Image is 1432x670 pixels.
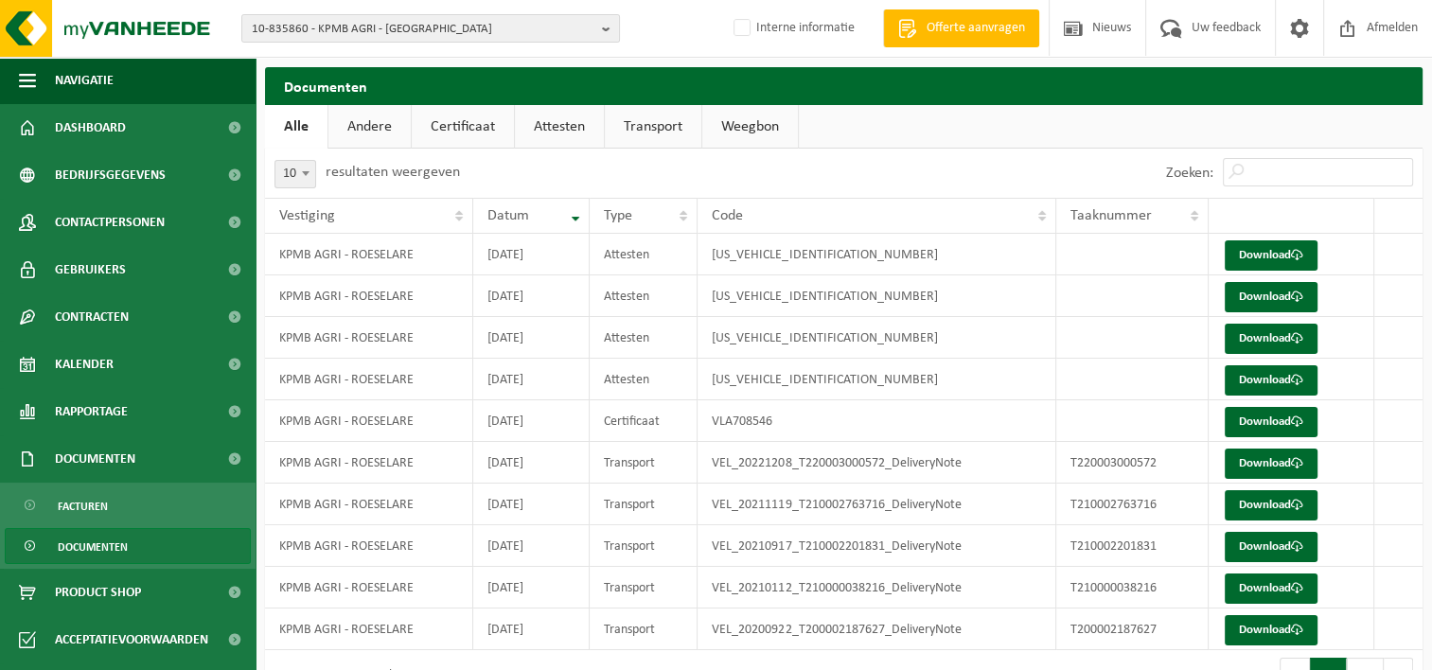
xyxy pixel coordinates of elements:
[473,400,590,442] td: [DATE]
[473,359,590,400] td: [DATE]
[58,488,108,524] span: Facturen
[265,608,473,650] td: KPMB AGRI - ROESELARE
[698,400,1056,442] td: VLA708546
[604,208,632,223] span: Type
[590,608,698,650] td: Transport
[265,567,473,608] td: KPMB AGRI - ROESELARE
[265,525,473,567] td: KPMB AGRI - ROESELARE
[58,529,128,565] span: Documenten
[590,484,698,525] td: Transport
[274,160,316,188] span: 10
[55,57,114,104] span: Navigatie
[1056,484,1209,525] td: T210002763716
[883,9,1039,47] a: Offerte aanvragen
[1225,324,1317,354] a: Download
[1056,567,1209,608] td: T210000038216
[1225,407,1317,437] a: Download
[730,14,855,43] label: Interne informatie
[55,569,141,616] span: Product Shop
[1225,573,1317,604] a: Download
[473,442,590,484] td: [DATE]
[473,608,590,650] td: [DATE]
[265,484,473,525] td: KPMB AGRI - ROESELARE
[1225,615,1317,645] a: Download
[1056,608,1209,650] td: T200002187627
[265,317,473,359] td: KPMB AGRI - ROESELARE
[1225,365,1317,396] a: Download
[265,442,473,484] td: KPMB AGRI - ROESELARE
[698,317,1056,359] td: [US_VEHICLE_IDENTIFICATION_NUMBER]
[275,161,315,187] span: 10
[55,293,129,341] span: Contracten
[702,105,798,149] a: Weegbon
[698,567,1056,608] td: VEL_20210112_T210000038216_DeliveryNote
[590,234,698,275] td: Attesten
[55,246,126,293] span: Gebruikers
[265,234,473,275] td: KPMB AGRI - ROESELARE
[55,616,208,663] span: Acceptatievoorwaarden
[55,388,128,435] span: Rapportage
[1056,442,1209,484] td: T220003000572
[265,67,1423,104] h2: Documenten
[55,199,165,246] span: Contactpersonen
[473,234,590,275] td: [DATE]
[1225,282,1317,312] a: Download
[1225,449,1317,479] a: Download
[590,567,698,608] td: Transport
[473,484,590,525] td: [DATE]
[265,275,473,317] td: KPMB AGRI - ROESELARE
[265,105,327,149] a: Alle
[5,528,251,564] a: Documenten
[515,105,604,149] a: Attesten
[487,208,529,223] span: Datum
[1225,532,1317,562] a: Download
[326,165,460,180] label: resultaten weergeven
[698,484,1056,525] td: VEL_20211119_T210002763716_DeliveryNote
[328,105,411,149] a: Andere
[55,435,135,483] span: Documenten
[412,105,514,149] a: Certificaat
[590,400,698,442] td: Certificaat
[55,104,126,151] span: Dashboard
[252,15,594,44] span: 10-835860 - KPMB AGRI - [GEOGRAPHIC_DATA]
[698,608,1056,650] td: VEL_20200922_T200002187627_DeliveryNote
[698,359,1056,400] td: [US_VEHICLE_IDENTIFICATION_NUMBER]
[473,275,590,317] td: [DATE]
[922,19,1030,38] span: Offerte aanvragen
[55,151,166,199] span: Bedrijfsgegevens
[590,359,698,400] td: Attesten
[55,341,114,388] span: Kalender
[590,275,698,317] td: Attesten
[265,400,473,442] td: KPMB AGRI - ROESELARE
[605,105,701,149] a: Transport
[1070,208,1152,223] span: Taaknummer
[1056,525,1209,567] td: T210002201831
[698,442,1056,484] td: VEL_20221208_T220003000572_DeliveryNote
[5,487,251,523] a: Facturen
[279,208,335,223] span: Vestiging
[698,275,1056,317] td: [US_VEHICLE_IDENTIFICATION_NUMBER]
[698,525,1056,567] td: VEL_20210917_T210002201831_DeliveryNote
[1225,240,1317,271] a: Download
[473,317,590,359] td: [DATE]
[712,208,743,223] span: Code
[1166,166,1213,181] label: Zoeken:
[1225,490,1317,520] a: Download
[241,14,620,43] button: 10-835860 - KPMB AGRI - [GEOGRAPHIC_DATA]
[590,317,698,359] td: Attesten
[473,525,590,567] td: [DATE]
[265,359,473,400] td: KPMB AGRI - ROESELARE
[473,567,590,608] td: [DATE]
[590,525,698,567] td: Transport
[590,442,698,484] td: Transport
[698,234,1056,275] td: [US_VEHICLE_IDENTIFICATION_NUMBER]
